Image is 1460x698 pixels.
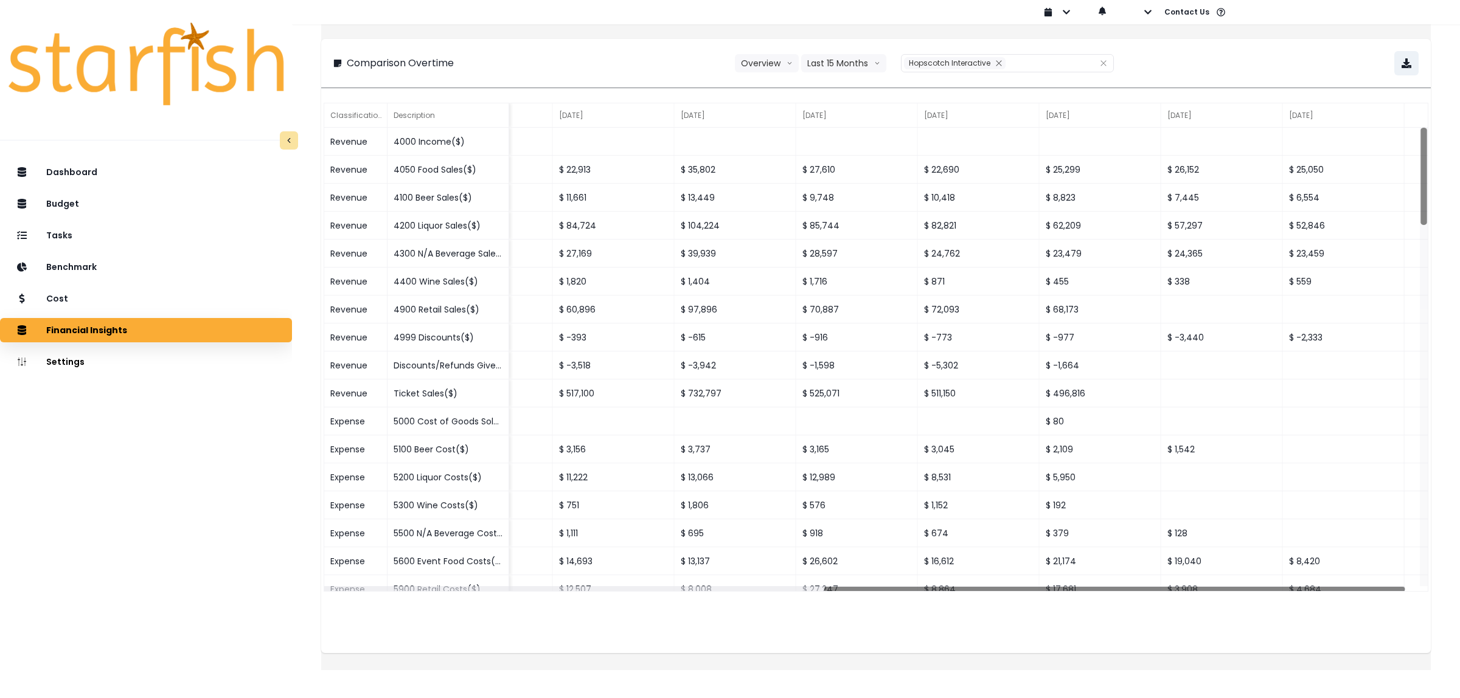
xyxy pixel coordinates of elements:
[324,323,388,351] div: Revenue
[796,379,918,407] div: $ 525,071
[1283,323,1405,351] div: $ -2,333
[995,60,1003,67] svg: close
[388,240,509,268] div: 4300 N/A Beverage Sales($)
[553,323,675,351] div: $ -393
[1040,103,1161,128] div: [DATE]
[918,323,1040,351] div: $ -773
[1283,212,1405,240] div: $ 52,846
[1161,519,1283,547] div: $ 128
[1100,57,1107,69] button: Clear
[324,351,388,379] div: Revenue
[553,240,675,268] div: $ 27,169
[796,184,918,212] div: $ 9,748
[796,323,918,351] div: $ -916
[553,491,675,519] div: $ 751
[1161,156,1283,184] div: $ 26,152
[388,519,509,547] div: 5500 N/A Beverage Costs($)
[388,128,509,156] div: 4000 Income($)
[801,54,886,72] button: Last 15 Monthsarrow down line
[1040,435,1161,463] div: $ 2,109
[324,407,388,435] div: Expense
[388,295,509,323] div: 4900 Retail Sales($)
[909,58,990,68] span: Hopscotch Interactive
[1283,156,1405,184] div: $ 25,050
[1100,60,1107,67] svg: close
[675,351,796,379] div: $ -3,942
[1040,491,1161,519] div: $ 192
[388,575,509,603] div: 5900 Retail Costs($)
[1040,379,1161,407] div: $ 496,816
[1040,212,1161,240] div: $ 62,209
[388,156,509,184] div: 4050 Food Sales($)
[388,268,509,295] div: 4400 Wine Sales($)
[675,379,796,407] div: $ 732,797
[553,547,675,575] div: $ 14,693
[388,184,509,212] div: 4100 Beer Sales($)
[918,212,1040,240] div: $ 82,821
[796,463,918,491] div: $ 12,989
[1283,268,1405,295] div: $ 559
[1040,351,1161,379] div: $ -1,664
[1161,435,1283,463] div: $ 1,542
[675,240,796,268] div: $ 39,939
[553,575,675,603] div: $ 12,507
[1161,103,1283,128] div: [DATE]
[675,575,796,603] div: $ 8,008
[918,491,1040,519] div: $ 1,152
[388,463,509,491] div: 5200 Liquor Costs($)
[1283,547,1405,575] div: $ 8,420
[553,379,675,407] div: $ 517,100
[918,351,1040,379] div: $ -5,302
[388,547,509,575] div: 5600 Event Food Costs($)
[1283,240,1405,268] div: $ 23,459
[796,491,918,519] div: $ 576
[1161,547,1283,575] div: $ 19,040
[675,212,796,240] div: $ 104,224
[1161,240,1283,268] div: $ 24,365
[796,351,918,379] div: $ -1,598
[388,407,509,435] div: 5000 Cost of Goods Sold($)
[324,212,388,240] div: Revenue
[553,435,675,463] div: $ 3,156
[918,547,1040,575] div: $ 16,612
[675,268,796,295] div: $ 1,404
[1040,519,1161,547] div: $ 379
[553,519,675,547] div: $ 1,111
[1040,268,1161,295] div: $ 455
[796,295,918,323] div: $ 70,887
[918,575,1040,603] div: $ 8,864
[1040,407,1161,435] div: $ 80
[796,268,918,295] div: $ 1,716
[796,519,918,547] div: $ 918
[796,435,918,463] div: $ 3,165
[796,103,918,128] div: [DATE]
[324,156,388,184] div: Revenue
[46,294,68,304] p: Cost
[918,379,1040,407] div: $ 511,150
[46,262,97,272] p: Benchmark
[1040,323,1161,351] div: $ -977
[388,435,509,463] div: 5100 Beer Cost($)
[347,56,454,71] p: Comparison Overtime
[918,156,1040,184] div: $ 22,690
[324,463,388,491] div: Expense
[1040,575,1161,603] div: $ 17,681
[324,240,388,268] div: Revenue
[1161,323,1283,351] div: $ -3,440
[675,323,796,351] div: $ -615
[553,184,675,212] div: $ 11,661
[324,128,388,156] div: Revenue
[918,295,1040,323] div: $ 72,093
[735,54,799,72] button: Overviewarrow down line
[553,156,675,184] div: $ 22,913
[904,57,1006,69] div: Hopscotch Interactive
[324,519,388,547] div: Expense
[675,156,796,184] div: $ 35,802
[388,379,509,407] div: Ticket Sales($)
[1040,184,1161,212] div: $ 8,823
[324,184,388,212] div: Revenue
[992,57,1006,69] button: Remove
[1283,184,1405,212] div: $ 6,554
[1040,463,1161,491] div: $ 5,950
[324,295,388,323] div: Revenue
